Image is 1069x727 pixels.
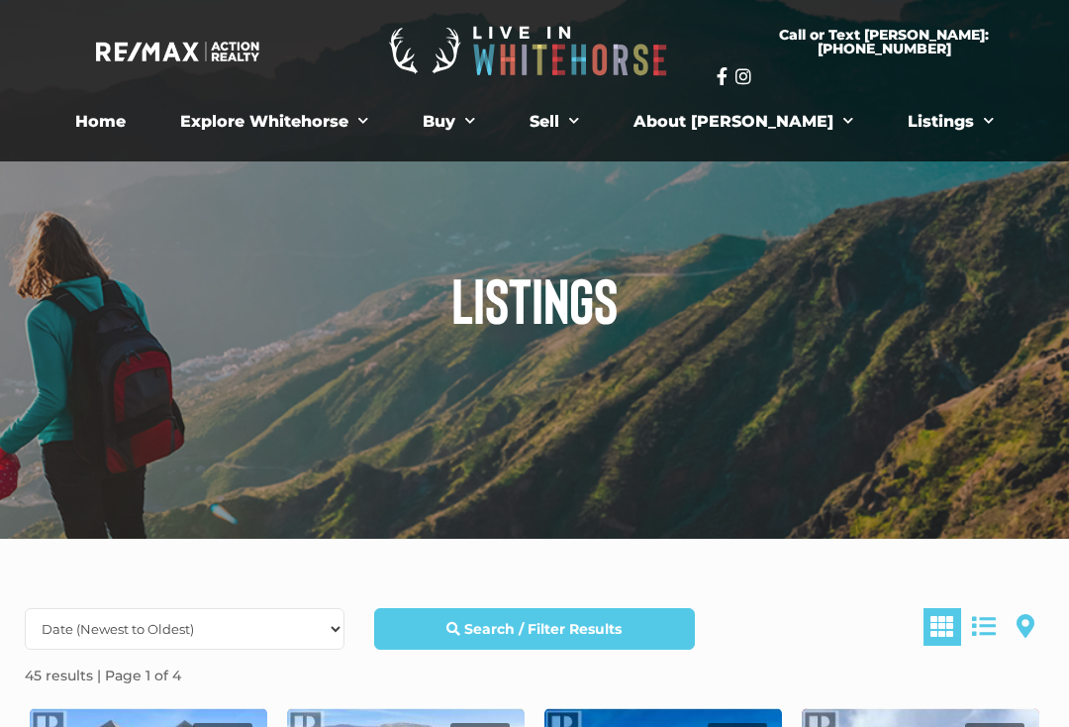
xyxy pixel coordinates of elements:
strong: Search / Filter Results [464,620,622,638]
a: About [PERSON_NAME] [619,102,868,142]
a: Sell [515,102,594,142]
nav: Menu [20,102,1049,142]
a: Buy [408,102,490,142]
h1: Listings [10,267,1059,331]
span: Call or Text [PERSON_NAME]: [PHONE_NUMBER] [740,28,1028,55]
a: Listings [893,102,1009,142]
strong: 45 results | Page 1 of 4 [25,667,181,684]
a: Call or Text [PERSON_NAME]: [PHONE_NUMBER] [717,16,1052,67]
a: Home [60,102,141,142]
a: Explore Whitehorse [165,102,383,142]
a: Search / Filter Results [374,608,694,650]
